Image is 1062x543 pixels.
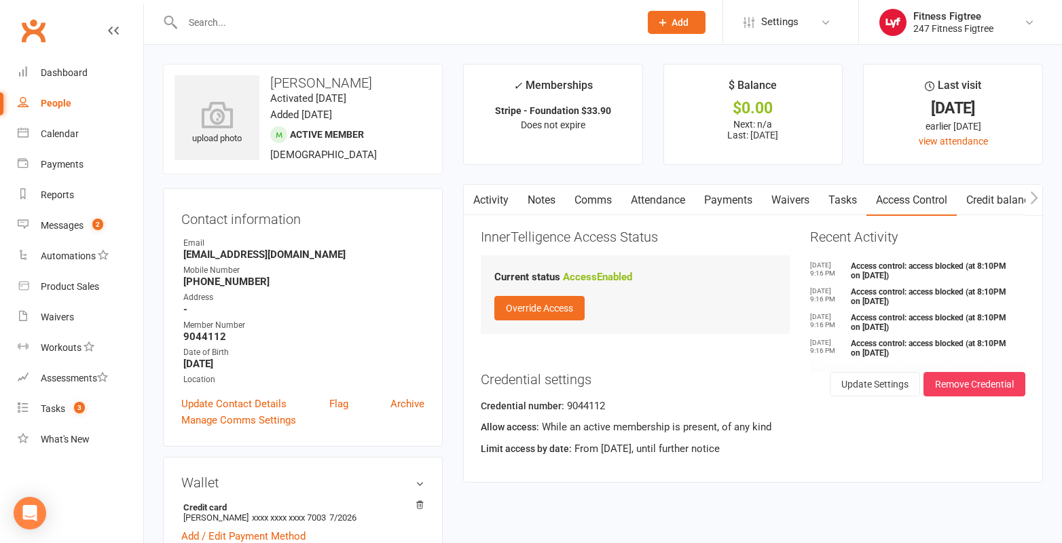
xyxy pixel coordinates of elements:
[481,441,572,456] label: Limit access by date:
[810,261,1025,280] li: Access control: access blocked (at 8:10PM on [DATE])
[329,396,348,412] a: Flag
[913,10,993,22] div: Fitness Figtree
[729,77,777,101] div: $ Balance
[810,287,1025,306] li: Access control: access blocked (at 8:10PM on [DATE])
[676,101,830,115] div: $0.00
[41,434,90,445] div: What's New
[810,261,844,278] time: [DATE] 9:16 PM
[183,303,424,316] strong: -
[648,11,706,34] button: Add
[183,331,424,343] strong: 9044112
[18,180,143,210] a: Reports
[175,75,431,90] h3: [PERSON_NAME]
[270,92,346,105] time: Activated [DATE]
[41,189,74,200] div: Reports
[494,271,560,283] strong: Current status
[183,237,424,250] div: Email
[175,101,259,146] div: upload photo
[41,281,99,292] div: Product Sales
[41,312,74,322] div: Waivers
[810,313,1025,332] li: Access control: access blocked (at 8:10PM on [DATE])
[183,373,424,386] div: Location
[41,98,71,109] div: People
[181,396,287,412] a: Update Contact Details
[18,210,143,241] a: Messages 2
[18,58,143,88] a: Dashboard
[41,342,81,353] div: Workouts
[252,512,326,523] span: xxxx xxxx xxxx 7003
[565,185,621,216] a: Comms
[957,185,1044,216] a: Credit balance
[876,101,1030,115] div: [DATE]
[876,119,1030,134] div: earlier [DATE]
[521,119,585,130] span: Does not expire
[830,372,920,396] button: Update Settings
[16,14,50,48] a: Clubworx
[513,77,593,102] div: Memberships
[41,220,84,231] div: Messages
[270,149,377,161] span: [DEMOGRAPHIC_DATA]
[41,67,88,78] div: Dashboard
[18,88,143,119] a: People
[183,264,424,277] div: Mobile Number
[810,339,1025,358] li: Access control: access blocked (at 8:10PM on [DATE])
[810,313,844,329] time: [DATE] 9:16 PM
[329,512,356,523] span: 7/2026
[925,77,981,101] div: Last visit
[481,419,1025,440] div: While an active membership is present, of any kind
[18,119,143,149] a: Calendar
[481,229,790,244] h3: InnerTelligence Access Status
[676,119,830,141] p: Next: n/a Last: [DATE]
[810,339,844,355] time: [DATE] 9:16 PM
[464,185,518,216] a: Activity
[762,185,819,216] a: Waivers
[518,185,565,216] a: Notes
[481,441,1025,462] div: From [DATE], until further notice
[183,291,424,304] div: Address
[810,229,1025,244] h3: Recent Activity
[14,497,46,529] div: Open Intercom Messenger
[41,373,108,383] div: Assessments
[18,149,143,180] a: Payments
[481,372,1025,387] h3: Credential settings
[390,396,424,412] a: Archive
[270,109,332,121] time: Added [DATE]
[181,412,296,428] a: Manage Comms Settings
[92,219,103,230] span: 2
[41,159,84,170] div: Payments
[18,363,143,394] a: Assessments
[913,22,993,35] div: 247 Fitness Figtree
[810,287,844,303] time: [DATE] 9:16 PM
[18,394,143,424] a: Tasks 3
[183,358,424,370] strong: [DATE]
[183,346,424,359] div: Date of Birth
[74,402,85,413] span: 3
[761,7,799,37] span: Settings
[481,398,1025,419] div: 9044112
[481,398,564,413] label: Credential number:
[18,241,143,271] a: Automations
[183,276,424,288] strong: [PHONE_NUMBER]
[41,128,79,139] div: Calendar
[563,271,632,283] strong: Access Enabled
[481,419,539,434] label: Allow access:
[183,502,418,512] strong: Credit card
[494,296,585,320] button: Override Access
[18,271,143,302] a: Product Sales
[18,424,143,455] a: What's New
[819,185,866,216] a: Tasks
[181,500,424,525] li: [PERSON_NAME]
[18,302,143,333] a: Waivers
[879,9,907,36] img: thumb_image1753610192.png
[621,185,695,216] a: Attendance
[183,319,424,332] div: Member Number
[18,333,143,363] a: Workouts
[866,185,957,216] a: Access Control
[513,79,522,92] i: ✓
[919,136,988,147] a: view attendance
[695,185,762,216] a: Payments
[495,105,611,116] strong: Stripe - Foundation $33.90
[181,475,424,490] h3: Wallet
[41,250,96,261] div: Automations
[183,248,424,261] strong: [EMAIL_ADDRESS][DOMAIN_NAME]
